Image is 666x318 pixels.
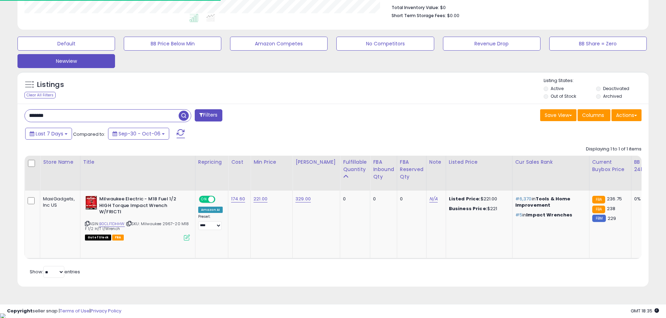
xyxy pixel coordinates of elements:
button: Amazon Competes [230,37,328,51]
a: N/A [429,195,438,202]
li: $0 [392,3,636,11]
a: 329.00 [295,195,311,202]
button: Actions [611,109,642,121]
span: 238 [607,205,615,212]
span: 2025-10-14 18:35 GMT [631,308,659,314]
strong: Copyright [7,308,33,314]
button: Default [17,37,115,51]
label: Deactivated [603,86,629,91]
div: Fulfillable Quantity [343,158,367,173]
span: Columns [582,112,604,119]
span: #5 [515,212,522,218]
div: Amazon AI [198,207,223,213]
div: Cur Sales Rank [515,158,586,166]
button: Sep-30 - Oct-06 [108,128,169,140]
b: Milwaukee Electric - M18 Fuel 1/2 HIGH Torque Impact Wrench W/FRICTI [99,196,184,217]
a: 221.00 [253,195,267,202]
div: Note [429,158,443,166]
button: Filters [195,109,222,121]
span: Last 7 Days [36,130,63,137]
div: BB Share 24h. [634,158,660,173]
button: No Competitors [336,37,434,51]
span: 236.75 [607,195,622,202]
span: OFF [214,197,225,202]
div: [PERSON_NAME] [295,158,337,166]
div: 0 [400,196,421,202]
span: Sep-30 - Oct-06 [119,130,160,137]
div: Title [83,158,192,166]
button: Revenue Drop [443,37,540,51]
div: Store Name [43,158,77,166]
span: All listings that are currently out of stock and unavailable for purchase on Amazon [85,235,111,241]
div: Listed Price [449,158,509,166]
div: Displaying 1 to 1 of 1 items [586,146,642,153]
span: $0.00 [447,12,459,19]
a: Terms of Use [60,308,89,314]
span: ON [200,197,208,202]
div: $221.00 [449,196,507,202]
div: 0 [373,196,392,202]
div: FBA inbound Qty [373,158,394,180]
span: Tools & Home Improvement [515,195,571,208]
button: Columns [578,109,610,121]
p: in [515,212,584,218]
small: FBA [592,206,605,213]
small: FBA [592,196,605,204]
div: ASIN: [85,196,190,240]
span: FBA [112,235,124,241]
span: Compared to: [73,131,105,138]
img: 41jfh9bvF3L._SL40_.jpg [85,196,98,210]
a: 174.60 [231,195,245,202]
small: FBM [592,215,606,222]
label: Out of Stock [551,93,576,99]
button: Newview [17,54,115,68]
div: Current Buybox Price [592,158,628,173]
div: Cost [231,158,248,166]
div: Preset: [198,214,223,230]
button: Save View [540,109,577,121]
div: 0 [343,196,365,202]
button: BB Share = Zero [549,37,647,51]
h5: Listings [37,80,64,90]
b: Short Term Storage Fees: [392,13,446,19]
b: Listed Price: [449,195,481,202]
b: Business Price: [449,205,487,212]
a: Privacy Policy [91,308,121,314]
button: BB Price Below Min [124,37,221,51]
div: seller snap | | [7,308,121,315]
label: Active [551,86,564,91]
div: Clear All Filters [24,92,56,98]
div: $221 [449,206,507,212]
p: Listing States: [544,77,649,84]
span: 229 [608,215,616,222]
p: in [515,196,584,208]
span: Show: entries [30,268,80,275]
div: MaxiGadgets, Inc US [43,196,75,208]
a: B0CLF1DHHW [99,221,125,227]
label: Archived [603,93,622,99]
span: Impact Wrenches [526,212,572,218]
div: Min Price [253,158,289,166]
div: Repricing [198,158,225,166]
button: Last 7 Days [25,128,72,140]
div: FBA Reserved Qty [400,158,423,180]
b: Total Inventory Value: [392,5,439,10]
span: #6,370 [515,195,532,202]
span: | SKU: Milwaukee 2967-20 M18 F 1/2 H/T I/Wrench [85,221,189,231]
div: 0% [634,196,657,202]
